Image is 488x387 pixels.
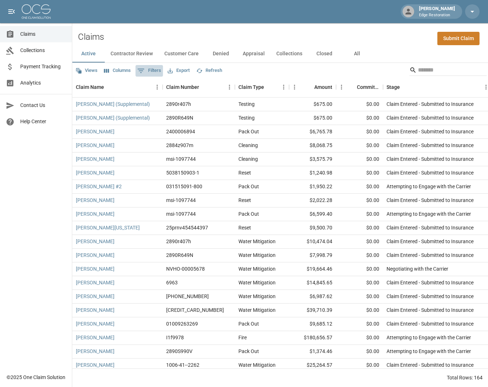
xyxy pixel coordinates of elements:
[166,169,199,176] div: 5038150903-1
[341,45,373,63] button: All
[289,194,336,207] div: $2,022.28
[386,334,471,341] div: Attempting to Engage with the Carrier
[347,82,357,92] button: Sort
[336,139,383,152] div: $0.00
[336,77,383,97] div: Committed Amount
[238,224,251,231] div: Reset
[237,45,271,63] button: Appraisal
[336,152,383,166] div: $0.00
[163,77,235,97] div: Claim Number
[386,306,474,314] div: Claim Entered - Submitted to Insurance
[166,306,224,314] div: 300-0576430-2025
[289,166,336,180] div: $1,240.98
[357,77,379,97] div: Committed Amount
[78,32,104,42] h2: Claims
[204,45,237,63] button: Denied
[419,12,455,18] p: Edge Restoration
[74,65,99,76] button: Views
[166,183,202,190] div: 031515091-800
[76,238,115,245] a: [PERSON_NAME]
[20,63,66,70] span: Payment Tracking
[166,334,184,341] div: I1f9978
[289,221,336,235] div: $9,500.70
[166,238,191,245] div: 2890r407h
[166,265,205,272] div: NVHO-00005678
[336,317,383,331] div: $0.00
[76,197,115,204] a: [PERSON_NAME]
[76,293,115,300] a: [PERSON_NAME]
[166,210,196,218] div: msi-1097744
[238,320,259,327] div: Pack Out
[166,224,208,231] div: 25prnv454544397
[238,128,259,135] div: Pack Out
[238,183,259,190] div: Pack Out
[386,279,474,286] div: Claim Entered - Submitted to Insurance
[336,166,383,180] div: $0.00
[289,77,336,97] div: Amount
[166,142,193,149] div: 2884z907m
[166,128,195,135] div: 2400006894
[304,82,314,92] button: Sort
[386,210,471,218] div: Attempting to Engage with the Carrier
[289,139,336,152] div: $8,068.75
[289,331,336,345] div: $180,656.57
[22,4,51,19] img: ocs-logo-white-transparent.png
[76,334,115,341] a: [PERSON_NAME]
[289,235,336,249] div: $10,474.04
[289,276,336,290] div: $14,845.65
[238,251,276,259] div: Water Mitigation
[238,265,276,272] div: Water Mitigation
[238,279,276,286] div: Water Mitigation
[416,5,458,18] div: [PERSON_NAME]
[238,114,255,121] div: Testing
[76,142,115,149] a: [PERSON_NAME]
[76,320,115,327] a: [PERSON_NAME]
[76,183,122,190] a: [PERSON_NAME] #2
[386,142,474,149] div: Claim Entered - Submitted to Insurance
[264,82,274,92] button: Sort
[386,197,474,204] div: Claim Entered - Submitted to Insurance
[224,82,235,93] button: Menu
[72,45,105,63] button: Active
[166,197,196,204] div: msi-1097744
[238,306,276,314] div: Water Mitigation
[20,47,66,54] span: Collections
[314,77,332,97] div: Amount
[336,276,383,290] div: $0.00
[20,30,66,38] span: Claims
[166,65,191,76] button: Export
[336,221,383,235] div: $0.00
[166,361,199,369] div: 1006-41--2262
[289,317,336,331] div: $9,685.12
[308,45,341,63] button: Closed
[238,100,255,108] div: Testing
[289,180,336,194] div: $1,950.22
[386,155,474,163] div: Claim Entered - Submitted to Insurance
[336,304,383,317] div: $0.00
[238,361,276,369] div: Water Mitigation
[194,65,224,76] button: Refresh
[102,65,133,76] button: Select columns
[20,118,66,125] span: Help Center
[289,290,336,304] div: $6,987.62
[135,65,163,77] button: Show filters
[105,45,159,63] button: Contractor Review
[166,77,199,97] div: Claim Number
[289,82,300,93] button: Menu
[409,64,487,77] div: Search
[336,249,383,262] div: $0.00
[238,155,258,163] div: Cleaning
[386,100,474,108] div: Claim Entered - Submitted to Insurance
[386,114,474,121] div: Claim Entered - Submitted to Insurance
[152,82,163,93] button: Menu
[238,210,259,218] div: Pack Out
[76,279,115,286] a: [PERSON_NAME]
[76,210,115,218] a: [PERSON_NAME]
[238,238,276,245] div: Water Mitigation
[7,374,65,381] div: © 2025 One Claim Solution
[76,155,115,163] a: [PERSON_NAME]
[166,348,193,355] div: 2890S990V
[336,125,383,139] div: $0.00
[76,306,115,314] a: [PERSON_NAME]
[386,224,474,231] div: Claim Entered - Submitted to Insurance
